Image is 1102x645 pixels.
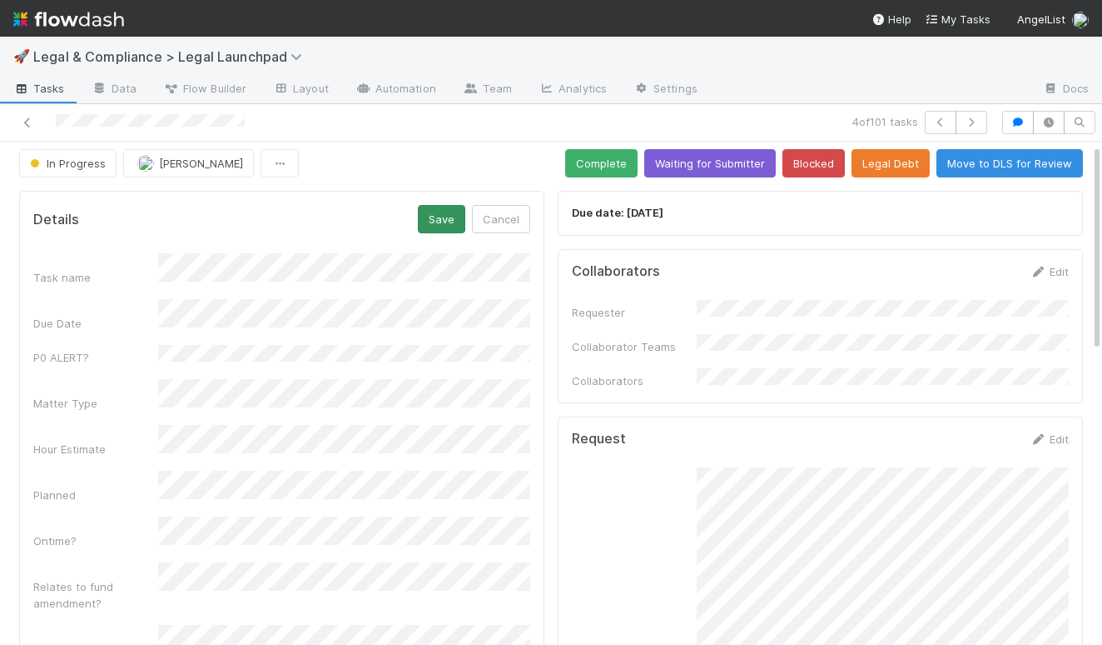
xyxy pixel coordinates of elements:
span: 4 of 101 tasks [852,113,918,130]
strong: Due date: [DATE] [572,206,663,219]
button: Waiting for Submitter [644,149,776,177]
h5: Request [572,431,626,447]
a: Layout [260,77,342,103]
img: logo-inverted-e16ddd16eac7371096b0.svg [13,5,124,33]
a: Team [449,77,525,103]
div: Help [871,11,911,27]
div: Hour Estimate [33,441,158,457]
button: Move to DLS for Review [936,149,1083,177]
div: Due Date [33,315,158,332]
a: Edit [1030,432,1069,446]
div: Relates to fund amendment? [33,578,158,612]
h5: Collaborators [572,263,660,280]
span: My Tasks [925,12,990,26]
button: Blocked [782,149,845,177]
a: Analytics [525,77,620,103]
button: Complete [565,149,638,177]
div: Matter Type [33,395,158,412]
div: Task name [33,269,158,286]
a: Settings [620,77,711,103]
button: Legal Debt [851,149,930,177]
div: Ontime? [33,532,158,549]
button: [PERSON_NAME] [123,149,254,177]
img: avatar_6811aa62-070e-4b0a-ab85-15874fb457a1.png [1072,12,1089,28]
a: Flow Builder [150,77,260,103]
span: 🚀 [13,49,30,63]
button: Save [418,205,465,233]
div: Planned [33,487,158,503]
h5: Details [33,212,79,228]
div: Collaborator Teams [572,338,697,355]
div: P0 ALERT? [33,349,158,366]
a: My Tasks [925,11,990,27]
a: Data [78,77,150,103]
span: Legal & Compliance > Legal Launchpad [33,48,310,65]
a: Edit [1030,265,1069,278]
span: Tasks [13,80,65,97]
a: Docs [1030,77,1102,103]
span: In Progress [27,157,106,170]
div: Collaborators [572,372,697,389]
span: [PERSON_NAME] [159,157,243,170]
span: AngelList [1017,12,1065,26]
button: In Progress [19,149,117,177]
button: Cancel [472,205,530,233]
a: Automation [342,77,449,103]
div: Requester [572,304,697,321]
img: avatar_b5be9b1b-4537-4870-b8e7-50cc2287641b.png [137,155,154,172]
span: Flow Builder [163,80,246,97]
